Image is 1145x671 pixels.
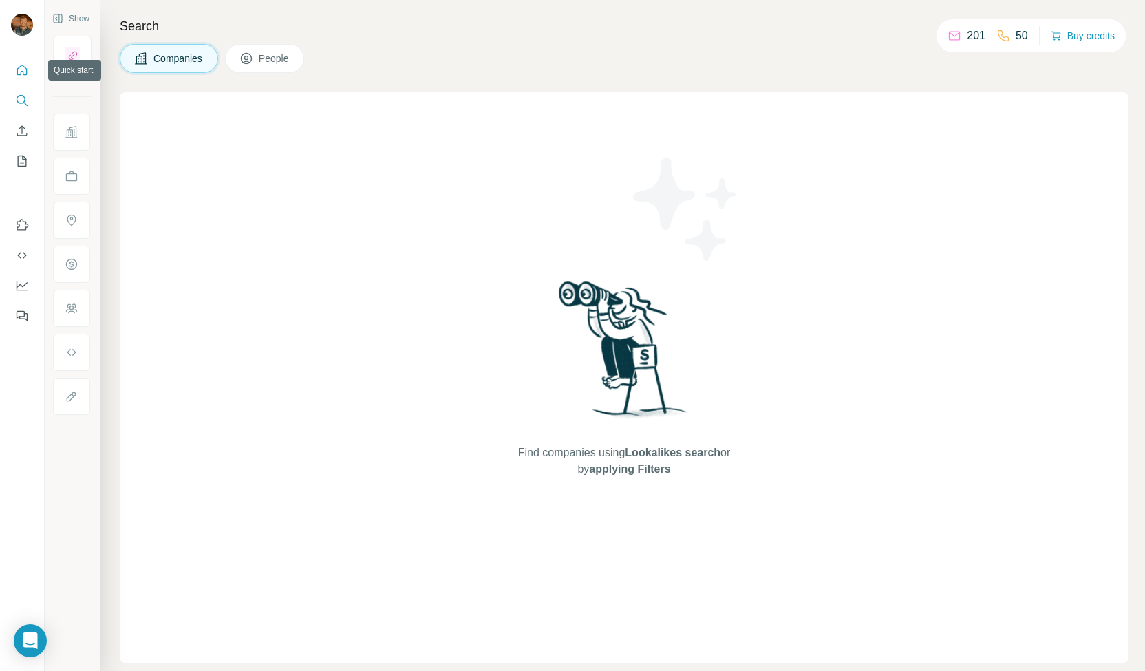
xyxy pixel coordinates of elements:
div: Open Intercom Messenger [14,624,47,657]
button: Buy credits [1051,26,1115,45]
span: Lookalikes search [625,447,720,458]
button: Quick start [11,58,33,83]
h4: Search [120,17,1128,36]
img: Surfe Illustration - Woman searching with binoculars [553,277,696,431]
button: Use Surfe API [11,243,33,268]
button: My lists [11,149,33,173]
p: 50 [1016,28,1028,44]
img: Avatar [11,14,33,36]
button: Use Surfe on LinkedIn [11,213,33,237]
span: Find companies using or by [514,445,734,478]
span: applying Filters [589,463,670,475]
img: Surfe Illustration - Stars [624,147,748,271]
span: Companies [153,52,204,65]
button: Dashboard [11,273,33,298]
p: 201 [967,28,985,44]
button: Enrich CSV [11,118,33,143]
button: Feedback [11,303,33,328]
span: People [259,52,290,65]
button: Search [11,88,33,113]
button: Show [43,8,99,29]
